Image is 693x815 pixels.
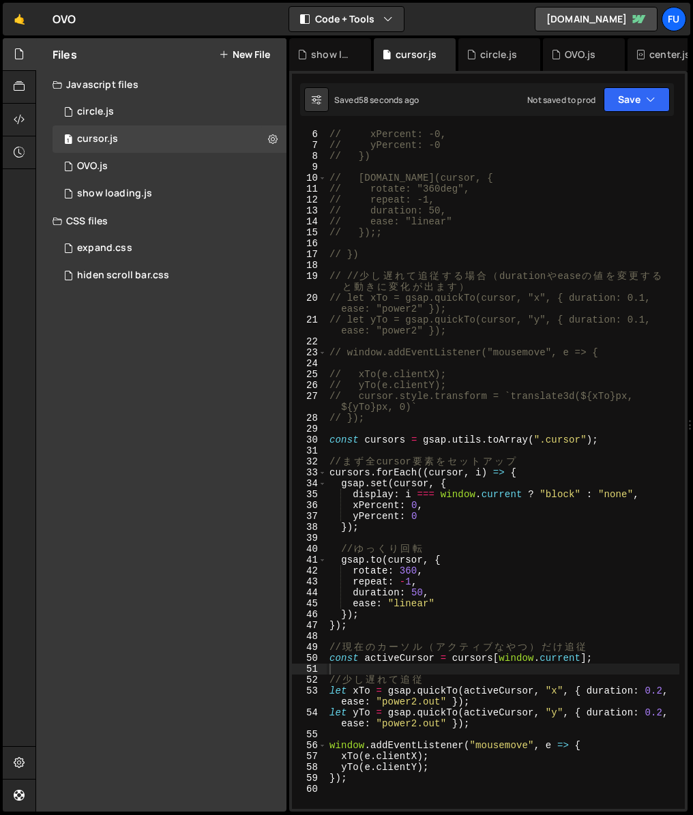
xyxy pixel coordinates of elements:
[292,784,327,795] div: 60
[53,47,77,62] h2: Files
[292,380,327,391] div: 26
[292,653,327,664] div: 50
[662,7,686,31] a: Fu
[535,7,658,31] a: [DOMAIN_NAME]
[292,216,327,227] div: 14
[311,48,355,61] div: show loading.js
[77,269,169,282] div: hiden scroll bar.css
[292,565,327,576] div: 42
[292,336,327,347] div: 22
[292,413,327,424] div: 28
[292,271,327,293] div: 19
[53,262,291,289] div: 17267/47816.css
[292,522,327,533] div: 38
[36,207,286,235] div: CSS files
[292,707,327,729] div: 54
[565,48,595,61] div: OVO.js
[53,235,291,262] div: expand.css
[292,227,327,238] div: 15
[292,740,327,751] div: 56
[292,369,327,380] div: 25
[77,106,114,118] div: circle.js
[292,162,327,173] div: 9
[292,173,327,183] div: 10
[292,456,327,467] div: 32
[292,260,327,271] div: 18
[292,729,327,740] div: 55
[334,94,419,106] div: Saved
[77,160,108,173] div: OVO.js
[292,587,327,598] div: 44
[292,314,327,336] div: 21
[604,87,670,112] button: Save
[292,609,327,620] div: 46
[292,642,327,653] div: 49
[64,135,72,146] span: 1
[292,434,327,445] div: 30
[292,293,327,314] div: 20
[292,249,327,260] div: 17
[480,48,517,61] div: circle.js
[292,554,327,565] div: 41
[292,151,327,162] div: 8
[292,238,327,249] div: 16
[292,675,327,685] div: 52
[77,188,152,200] div: show loading.js
[3,3,36,35] a: 🤙
[53,125,291,153] div: 17267/48012.js
[292,140,327,151] div: 7
[292,478,327,489] div: 34
[292,183,327,194] div: 11
[53,153,291,180] div: OVO.js
[359,94,419,106] div: 58 seconds ago
[292,576,327,587] div: 43
[396,48,437,61] div: cursor.js
[292,544,327,554] div: 40
[292,467,327,478] div: 33
[292,489,327,500] div: 35
[219,49,270,60] button: New File
[292,773,327,784] div: 59
[292,424,327,434] div: 29
[292,129,327,140] div: 6
[292,391,327,413] div: 27
[292,598,327,609] div: 45
[53,180,291,207] div: 17267/48011.js
[77,133,118,145] div: cursor.js
[292,762,327,773] div: 58
[292,533,327,544] div: 39
[292,205,327,216] div: 13
[36,71,286,98] div: Javascript files
[292,685,327,707] div: 53
[289,7,404,31] button: Code + Tools
[292,664,327,675] div: 51
[292,631,327,642] div: 48
[292,751,327,762] div: 57
[77,242,132,254] div: expand.css
[292,194,327,205] div: 12
[649,48,690,61] div: center.js
[292,511,327,522] div: 37
[53,98,291,125] div: circle.js
[292,620,327,631] div: 47
[292,445,327,456] div: 31
[527,94,595,106] div: Not saved to prod
[292,347,327,358] div: 23
[53,11,76,27] div: OVO
[292,358,327,369] div: 24
[292,500,327,511] div: 36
